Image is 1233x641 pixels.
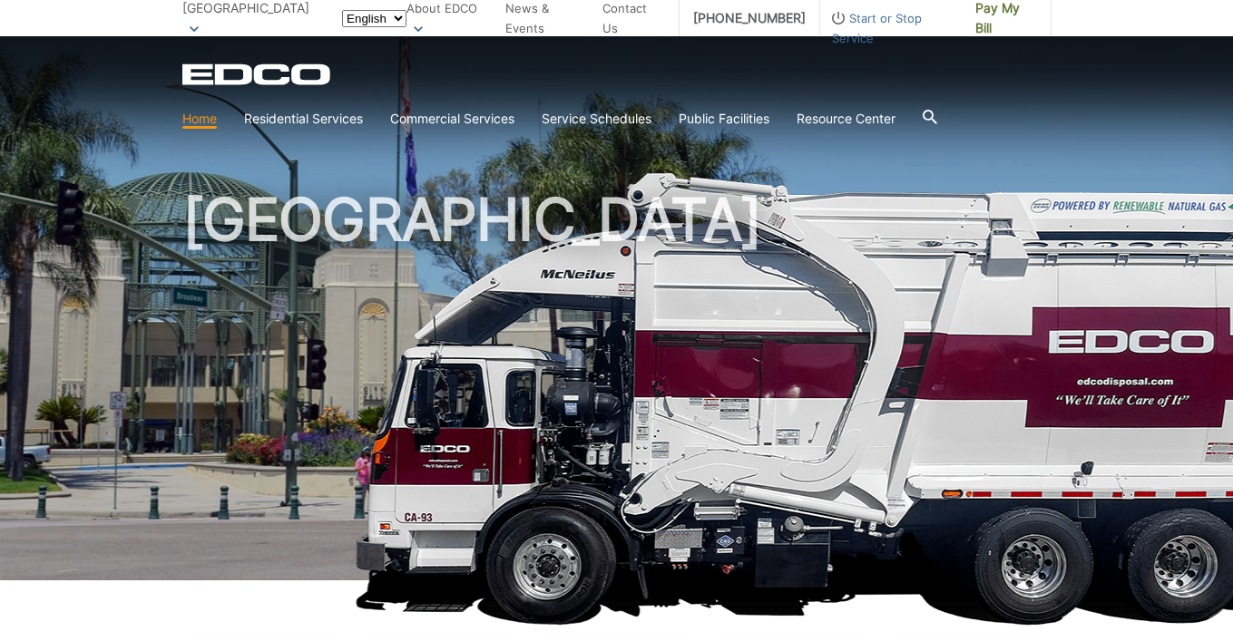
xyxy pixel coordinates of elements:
[342,10,406,27] select: Select a language
[182,63,333,85] a: EDCD logo. Return to the homepage.
[542,109,651,129] a: Service Schedules
[679,109,769,129] a: Public Facilities
[390,109,514,129] a: Commercial Services
[182,190,1052,588] h1: [GEOGRAPHIC_DATA]
[182,109,217,129] a: Home
[797,109,895,129] a: Resource Center
[244,109,363,129] a: Residential Services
